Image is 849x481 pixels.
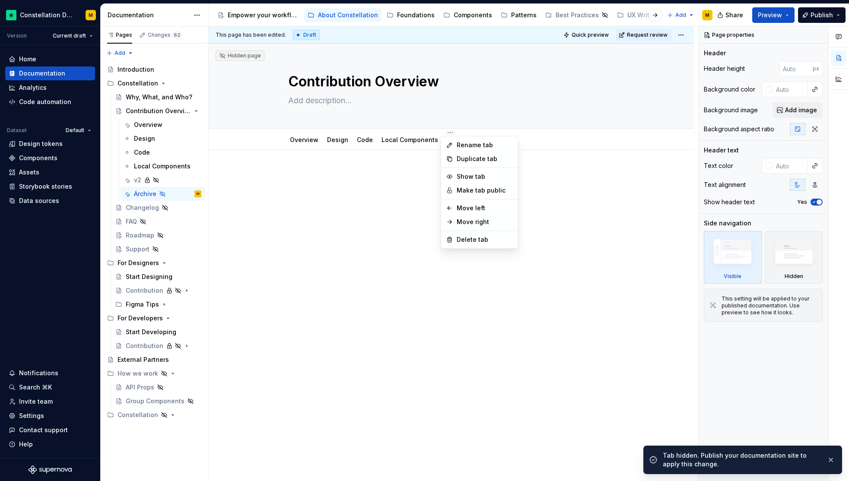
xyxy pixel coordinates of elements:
[457,235,513,244] div: Delete tab
[457,141,513,149] div: Rename tab
[457,204,513,212] div: Move left
[663,451,820,468] div: Tab hidden. Publish your documentation site to apply this change.
[457,172,513,181] div: Show tab
[457,218,513,226] div: Move right
[457,155,513,163] div: Duplicate tab
[457,186,513,195] div: Make tab public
